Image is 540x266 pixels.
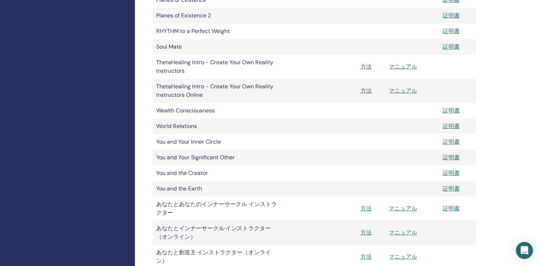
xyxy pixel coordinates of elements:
a: 証明書 [443,185,460,192]
a: マニュアル [389,253,417,260]
td: Planes of Existence 2 [153,8,280,23]
td: You and the Creator [153,165,280,181]
a: マニュアル [389,205,417,212]
a: 証明書 [443,169,460,177]
a: 証明書 [443,122,460,130]
a: 方法 [360,63,372,70]
a: 証明書 [443,12,460,19]
a: マニュアル [389,87,417,94]
td: Wealth Consciousness [153,103,280,118]
a: 証明書 [443,27,460,35]
div: Open Intercom Messenger [516,242,533,259]
td: ThetaHealing Intro - Create Your Own Reality Instructors Online [153,79,280,103]
a: 方法 [360,205,372,212]
a: 方法 [360,87,372,94]
td: You and Your Significant Other [153,150,280,165]
td: You and the Earth [153,181,280,196]
a: 方法 [360,229,372,236]
a: 証明書 [443,154,460,161]
a: 証明書 [443,138,460,145]
a: 方法 [360,253,372,260]
a: マニュアル [389,229,417,236]
td: ThetaHealing Intro - Create Your Own Reality Instructors [153,55,280,79]
td: RHYTHM to a Perfect Weight [153,23,280,39]
a: 証明書 [443,43,460,50]
a: マニュアル [389,63,417,70]
td: You and Your Inner Circle [153,134,280,150]
td: あなたとインナーサークル·インストラクター（オンライン） [153,221,280,245]
td: World Relations [153,118,280,134]
a: 証明書 [443,205,460,212]
td: Soul Mate [153,39,280,55]
td: あなたとあなたのインナーサークル インストラクター [153,196,280,221]
a: 証明書 [443,107,460,114]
